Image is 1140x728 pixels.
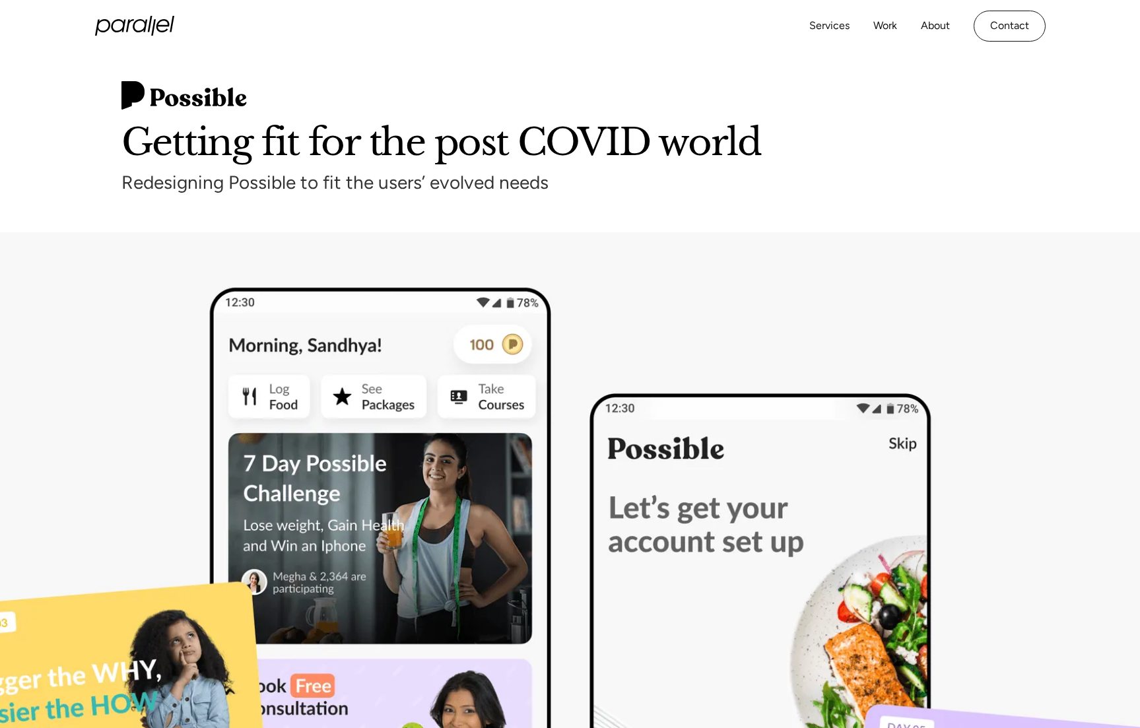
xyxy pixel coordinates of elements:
a: About [921,17,950,36]
h1: Getting fit for the post COVID world [121,120,1019,164]
a: Work [873,17,897,36]
a: Services [809,17,850,36]
div: Redesigning Possible to fit the users’ evolved needs [121,170,1019,195]
img: abcd logo [121,72,269,110]
a: Contact [974,11,1046,42]
a: home [95,16,174,36]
